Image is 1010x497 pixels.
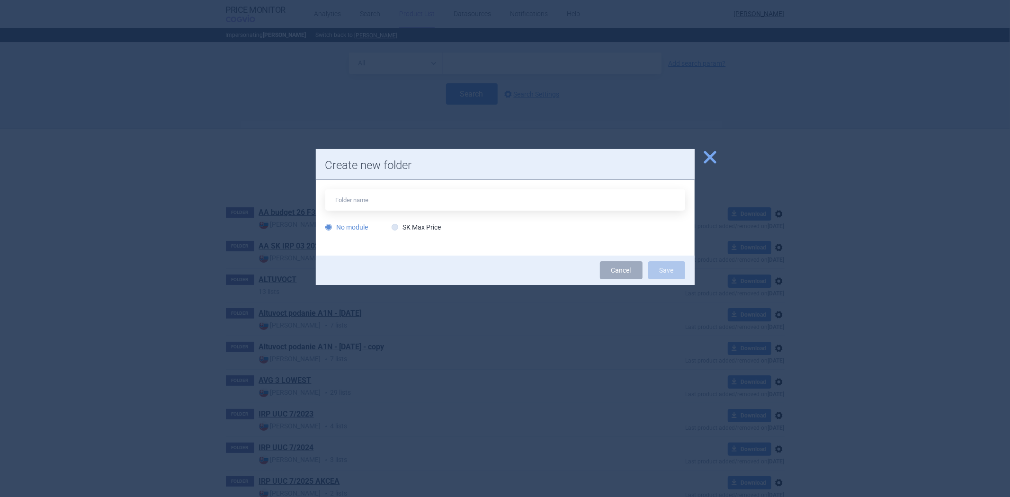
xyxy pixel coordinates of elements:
[325,222,368,232] label: No module
[648,261,685,279] button: Save
[600,261,643,279] a: Cancel
[325,189,685,211] input: Folder name
[392,222,441,232] label: SK Max Price
[325,159,685,172] h1: Create new folder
